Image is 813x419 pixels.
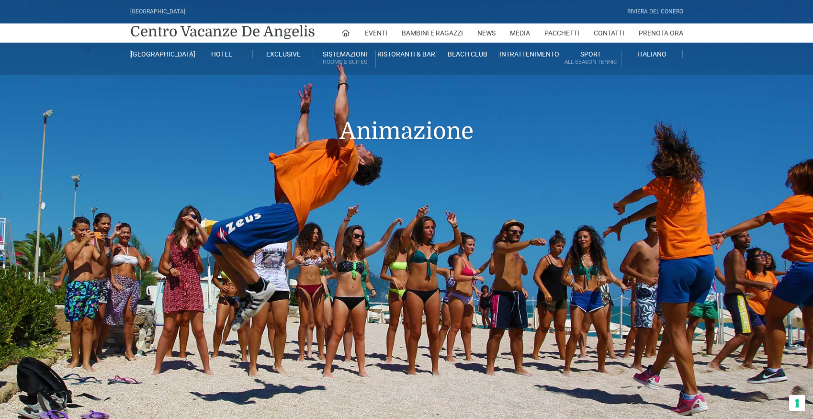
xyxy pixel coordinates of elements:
a: Intrattenimento [498,50,560,58]
div: Riviera Del Conero [627,7,683,16]
small: Rooms & Suites [314,57,375,67]
a: Hotel [192,50,253,58]
a: News [477,23,496,43]
a: Italiano [621,50,683,58]
a: Pacchetti [544,23,579,43]
a: SistemazioniRooms & Suites [314,50,375,68]
small: All Season Tennis [560,57,621,67]
span: Italiano [637,50,666,58]
a: Beach Club [437,50,498,58]
a: Exclusive [253,50,314,58]
div: [GEOGRAPHIC_DATA] [130,7,185,16]
a: Bambini e Ragazzi [402,23,463,43]
a: SportAll Season Tennis [560,50,621,68]
button: Le tue preferenze relative al consenso per le tecnologie di tracciamento [789,395,805,411]
a: Contatti [594,23,624,43]
h1: Animazione [130,75,683,159]
a: [GEOGRAPHIC_DATA] [130,50,192,58]
a: Prenota Ora [639,23,683,43]
a: Media [510,23,530,43]
a: Centro Vacanze De Angelis [130,22,315,41]
a: Eventi [365,23,387,43]
a: Ristoranti & Bar [376,50,437,58]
